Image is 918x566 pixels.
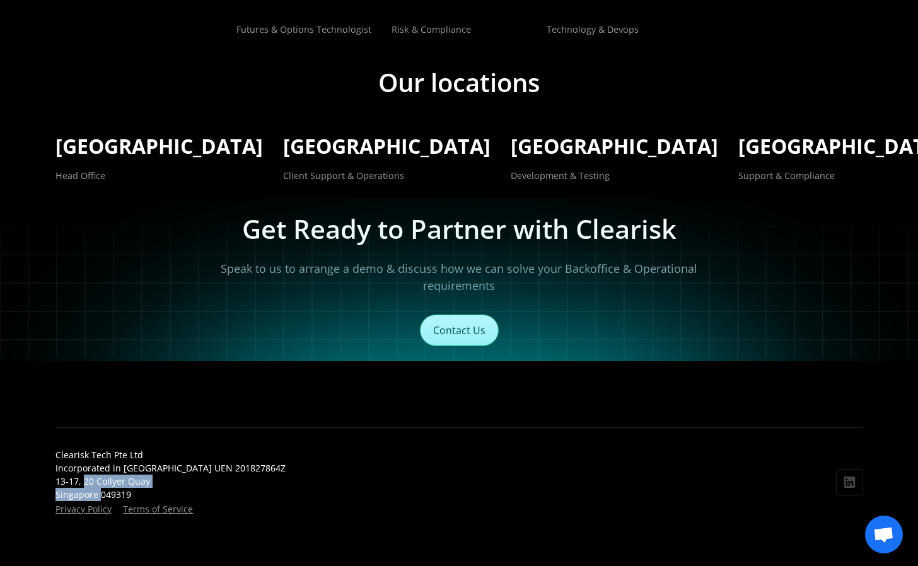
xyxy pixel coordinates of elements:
div: Clearisk Tech Pte Ltd Incorporated in [GEOGRAPHIC_DATA] UEN 201827864Z 13-17, 20 Collyer Quay Sin... [55,448,286,501]
h3: [GEOGRAPHIC_DATA] [511,133,718,159]
a: Terms of Service [123,503,193,515]
p: Client Support & Operations [283,169,404,183]
img: Icon [842,475,857,490]
a: Privacy Policy [55,503,112,515]
p: Risk & Compliance [392,23,471,37]
h3: Our locations [378,67,540,98]
h3: [GEOGRAPHIC_DATA] [283,133,491,159]
h4: [GEOGRAPHIC_DATA] [55,133,263,159]
p: Speak to us to arrange a demo & discuss how we can solve your Backoffice & Operational requirements [217,260,701,294]
p: Head Office [55,169,105,183]
p: Technology & Devops [547,23,639,37]
h3: Get Ready to Partner with Clearisk [242,214,677,245]
a: Contact Us [420,315,499,346]
p: Futures & Options Technologist [236,23,371,37]
p: Support & Compliance [738,169,835,183]
p: Development & Testing [511,169,610,183]
a: Open chat [865,516,903,553]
